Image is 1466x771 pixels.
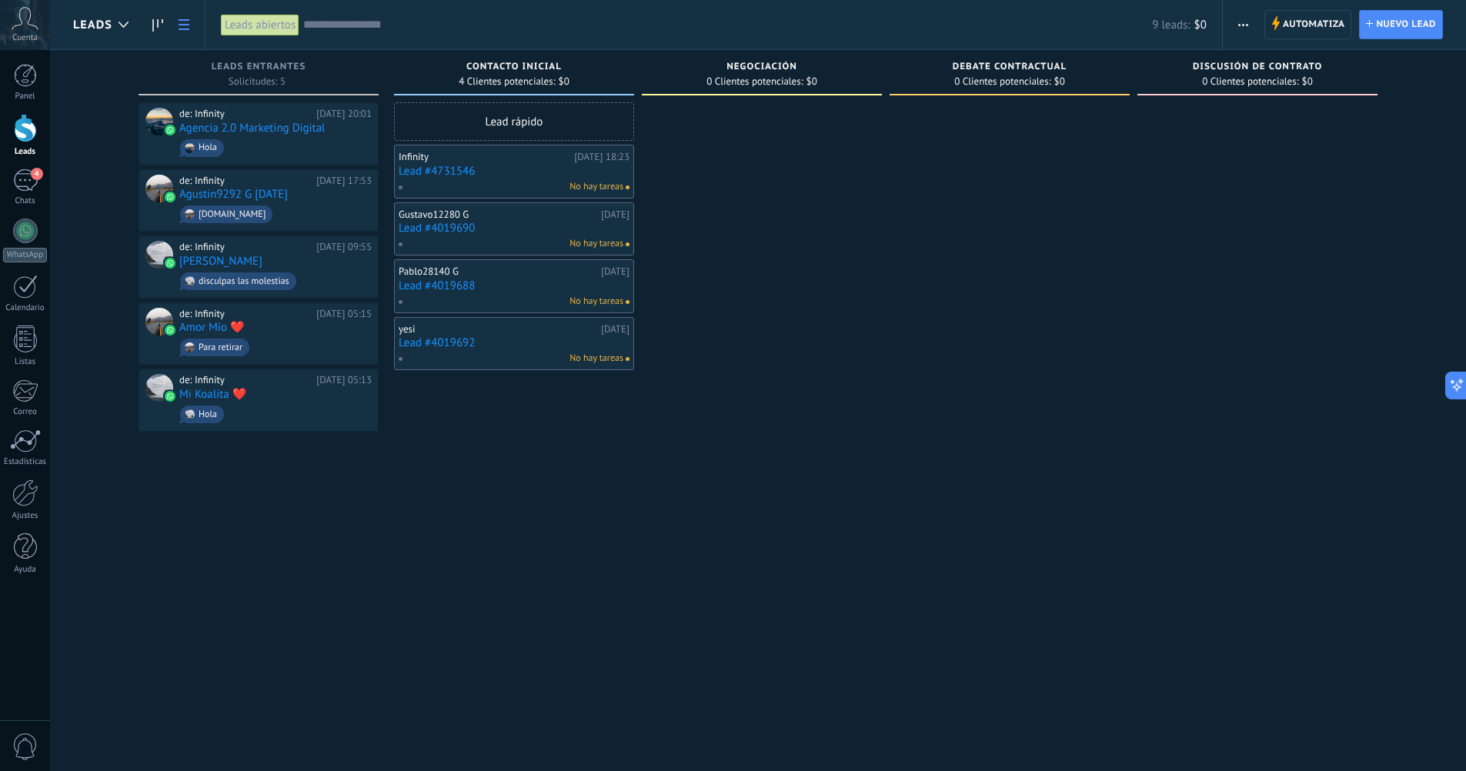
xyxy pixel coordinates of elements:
[954,77,1050,86] span: 0 Clientes potenciales:
[399,265,597,278] div: Pablo28140 G
[897,62,1122,75] div: Debate contractual
[165,192,175,202] img: waba.svg
[626,185,629,189] span: No hay nada asignado
[316,308,372,320] div: [DATE] 05:15
[199,209,265,220] div: [DOMAIN_NAME]
[1194,18,1207,32] span: $0
[399,323,597,335] div: yesi
[459,77,555,86] span: 4 Clientes potenciales:
[145,10,171,40] a: Leads
[1302,77,1313,86] span: $0
[574,151,629,163] div: [DATE] 18:23
[145,308,173,335] div: Amor Mio ❤️‍
[145,108,173,135] div: Agencia 2.0 Marketing Digital
[199,342,242,353] div: Para retirar
[1152,18,1190,32] span: 9 leads:
[165,258,175,269] img: waba.svg
[394,102,634,141] div: Lead rápido
[601,323,629,335] div: [DATE]
[229,77,286,86] span: Solicitudes: 5
[3,565,48,575] div: Ayuda
[1283,11,1345,38] span: Automatiza
[650,62,874,75] div: Negociación
[399,336,629,349] a: Lead #4019692
[399,209,597,221] div: Gustavo12280 G
[179,374,311,386] div: de: Infinity
[3,303,48,313] div: Calendario
[3,407,48,417] div: Correo
[1193,62,1322,72] span: Discusión de contrato
[221,14,299,36] div: Leads abiertos
[3,92,48,102] div: Panel
[316,175,372,187] div: [DATE] 17:53
[1232,10,1254,39] button: Más
[399,222,629,235] a: Lead #4019690
[953,62,1067,72] span: Debate contractual
[179,122,325,135] a: Agencia 2.0 Marketing Digital
[316,241,372,253] div: [DATE] 09:55
[3,357,48,367] div: Listas
[569,295,623,309] span: No hay tareas
[165,325,175,335] img: waba.svg
[145,175,173,202] div: Agustin9292 G 10 Noviembre
[569,237,623,251] span: No hay tareas
[626,357,629,361] span: No hay nada asignado
[1376,11,1436,38] span: Nuevo lead
[171,10,197,40] a: Lista
[466,62,562,72] span: Contacto inicial
[179,241,311,253] div: de: Infinity
[1054,77,1065,86] span: $0
[73,18,112,32] span: Leads
[1145,62,1370,75] div: Discusión de contrato
[806,77,817,86] span: $0
[3,248,47,262] div: WhatsApp
[3,511,48,521] div: Ajustes
[402,62,626,75] div: Contacto inicial
[145,241,173,269] div: Hugo
[399,279,629,292] a: Lead #4019688
[179,321,245,334] a: Amor Mio ❤️‍
[316,108,372,120] div: [DATE] 20:01
[3,196,48,206] div: Chats
[706,77,803,86] span: 0 Clientes potenciales:
[179,308,311,320] div: de: Infinity
[165,125,175,135] img: waba.svg
[199,276,289,287] div: disculpas las molestias
[1202,77,1298,86] span: 0 Clientes potenciales:
[626,242,629,246] span: No hay nada asignado
[145,374,173,402] div: Mi Koalita ❤️‍
[399,165,629,178] a: Lead #4731546
[199,409,217,420] div: Hola
[601,265,629,278] div: [DATE]
[179,108,311,120] div: de: Infinity
[399,151,570,163] div: Infinity
[316,374,372,386] div: [DATE] 05:13
[601,209,629,221] div: [DATE]
[3,457,48,467] div: Estadísticas
[31,168,43,180] span: 4
[146,62,371,75] div: Leads Entrantes
[12,33,38,43] span: Cuenta
[212,62,306,72] span: Leads Entrantes
[1264,10,1352,39] a: Automatiza
[179,255,262,268] a: [PERSON_NAME]
[179,188,288,201] a: Agustin9292 G [DATE]
[726,62,797,72] span: Negociación
[179,388,246,401] a: Mi Koalita ❤️‍
[199,142,217,153] div: Hola
[3,147,48,157] div: Leads
[179,175,311,187] div: de: Infinity
[559,77,569,86] span: $0
[569,180,623,194] span: No hay tareas
[1359,10,1443,39] a: Nuevo lead
[569,352,623,365] span: No hay tareas
[165,391,175,402] img: waba.svg
[626,300,629,304] span: No hay nada asignado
